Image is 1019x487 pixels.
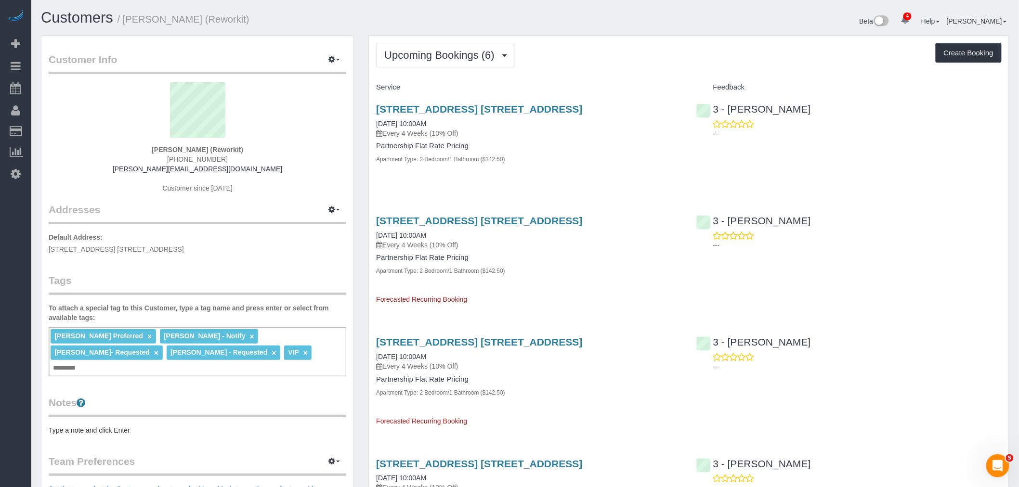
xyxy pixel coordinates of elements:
a: [PERSON_NAME][EMAIL_ADDRESS][DOMAIN_NAME] [113,165,282,173]
span: Forecasted Recurring Booking [376,417,467,425]
h4: Service [376,83,681,91]
button: Create Booking [936,43,1002,63]
span: Upcoming Bookings (6) [384,49,499,61]
span: [PERSON_NAME] Preferred [54,332,143,340]
legend: Customer Info [49,52,346,74]
label: To attach a special tag to this Customer, type a tag name and press enter or select from availabl... [49,303,346,322]
a: [DATE] 10:00AM [376,231,426,239]
img: Automaid Logo [6,10,25,23]
a: [STREET_ADDRESS] [STREET_ADDRESS] [376,215,582,226]
a: × [303,349,308,357]
h4: Partnership Flat Rate Pricing [376,254,681,262]
p: --- [713,129,1002,139]
a: 3 - [PERSON_NAME] [696,215,811,226]
p: --- [713,241,1002,250]
legend: Team Preferences [49,454,346,476]
a: [DATE] 10:00AM [376,120,426,128]
a: × [272,349,276,357]
a: 4 [896,10,914,31]
a: [STREET_ADDRESS] [STREET_ADDRESS] [376,458,582,469]
p: Every 4 Weeks (10% Off) [376,128,681,138]
a: [STREET_ADDRESS] [STREET_ADDRESS] [376,103,582,115]
small: / [PERSON_NAME] (Reworkit) [118,14,249,25]
a: 3 - [PERSON_NAME] [696,458,811,469]
a: × [147,333,152,341]
h4: Partnership Flat Rate Pricing [376,142,681,150]
a: × [249,333,254,341]
span: VIP [288,348,299,356]
p: Every 4 Weeks (10% Off) [376,240,681,250]
small: Apartment Type: 2 Bedroom/1 Bathroom ($142.50) [376,389,505,396]
a: × [154,349,158,357]
a: 3 - [PERSON_NAME] [696,336,811,347]
p: --- [713,362,1002,372]
a: [STREET_ADDRESS] [STREET_ADDRESS] [376,336,582,347]
span: Forecasted Recurring Booking [376,295,467,303]
img: New interface [873,15,889,28]
a: Customers [41,9,113,26]
a: Help [921,17,940,25]
h4: Partnership Flat Rate Pricing [376,375,681,384]
hm-ph: [PHONE_NUMBER] [167,155,228,163]
label: Default Address: [49,232,103,242]
a: 3 - [PERSON_NAME] [696,103,811,115]
iframe: Intercom live chat [986,454,1009,477]
span: 4 [903,13,912,20]
a: [PERSON_NAME] [947,17,1007,25]
a: [DATE] 10:00AM [376,474,426,482]
p: Every 4 Weeks (10% Off) [376,361,681,371]
small: Apartment Type: 2 Bedroom/1 Bathroom ($142.50) [376,268,505,274]
small: Apartment Type: 2 Bedroom/1 Bathroom ($142.50) [376,156,505,163]
a: [DATE] 10:00AM [376,353,426,360]
span: 5 [1006,454,1014,462]
strong: [PERSON_NAME] (Reworkit) [152,146,243,154]
span: [PERSON_NAME] - Notify [164,332,246,340]
span: [PERSON_NAME] - Requested [170,348,267,356]
span: Customer since [DATE] [163,184,233,192]
a: Beta [860,17,889,25]
h4: Feedback [696,83,1002,91]
legend: Notes [49,396,346,417]
span: [PERSON_NAME]- Requested [54,348,150,356]
button: Upcoming Bookings (6) [376,43,515,67]
span: [STREET_ADDRESS] [STREET_ADDRESS] [49,245,184,253]
legend: Tags [49,273,346,295]
pre: Type a note and click Enter [49,425,346,435]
